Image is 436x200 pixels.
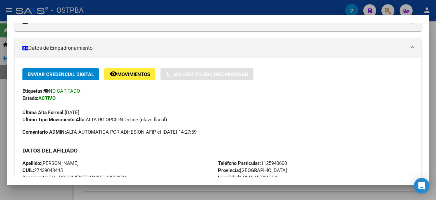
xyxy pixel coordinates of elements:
button: Sin Certificado Discapacidad [160,68,253,80]
strong: Localidad: [218,175,240,180]
strong: Apellido: [22,160,41,166]
strong: Última Alta Formal: [22,110,65,115]
strong: Provincia: [218,167,240,173]
mat-icon: remove_red_eye [109,70,117,78]
span: Enviar Credencial Digital [28,72,94,77]
span: Sin Certificado Discapacidad [173,72,248,77]
strong: Comentario ADMIN: [22,129,66,135]
mat-expansion-panel-header: Datos de Empadronamiento [15,38,421,58]
strong: Ultimo Tipo Movimiento Alta: [22,117,86,123]
strong: Documento: [22,175,48,180]
strong: Etiquetas: [22,88,44,94]
button: Enviar Credencial Digital [22,68,99,80]
span: [PERSON_NAME] [22,160,79,166]
strong: Teléfono Particular: [218,160,261,166]
div: Open Intercom Messenger [414,178,430,193]
span: 27439043445 [22,167,63,173]
strong: ACTIVO [38,95,56,101]
span: Movimientos [117,72,150,77]
span: ALTA RG OPCION Online (clave fiscal) [22,117,167,123]
strong: CUIL: [22,167,34,173]
strong: Estado: [22,95,38,101]
h3: DATOS DEL AFILIADO [22,147,414,154]
span: LOMA HERMOSA [218,175,278,180]
span: [GEOGRAPHIC_DATA] [218,167,287,173]
span: ALTA AUTOMATICA POR ADHESION AFIP el [DATE] 14:27:59 [22,128,197,136]
span: 1125940608 [218,160,287,166]
button: Movimientos [104,68,155,80]
span: NO CAPITADO - [49,88,83,94]
span: [DATE] [22,110,79,115]
span: DU - DOCUMENTO UNICO 43904344 [22,175,127,180]
mat-panel-title: Datos de Empadronamiento [22,44,406,52]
